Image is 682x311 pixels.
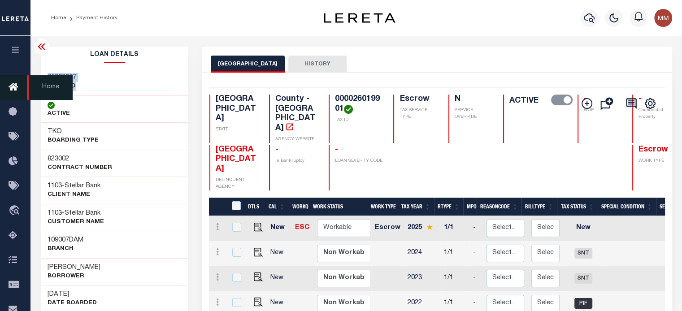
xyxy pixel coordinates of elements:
h3: [PERSON_NAME] [48,263,100,272]
h3: [DATE] [48,290,97,299]
p: STATE [216,126,258,133]
td: - [469,216,483,241]
a: ESC [295,225,309,231]
h2: Loan Details [41,47,189,63]
td: 2025 [404,216,440,241]
p: DELINQUENT AGENCY [216,177,258,190]
img: logo-dark.svg [324,13,395,23]
th: &nbsp; [226,198,244,216]
h3: 823002 [48,155,112,164]
a: Home [51,15,66,21]
p: Branch [48,245,83,254]
span: - [275,146,278,154]
th: Special Condition: activate to sort column ascending [598,198,656,216]
label: ACTIVE [509,95,539,107]
h4: County - [GEOGRAPHIC_DATA] [275,95,318,133]
p: ACTIVE [48,109,70,118]
span: PIF [574,298,592,309]
td: - [469,266,483,291]
li: Payment History [66,14,117,22]
p: SERVICE OVERRIDE [455,107,492,121]
span: - [335,146,338,154]
td: New [267,241,291,266]
span: Home [27,75,73,100]
button: [GEOGRAPHIC_DATA] [211,56,285,73]
p: TAX SERVICE TYPE [400,107,437,121]
h3: - [48,181,101,190]
h4: [GEOGRAPHIC_DATA] [216,95,258,124]
p: CUSTOMER Name [48,218,104,227]
h4: N [455,95,492,104]
h3: - [48,209,104,218]
th: ReasonCode: activate to sort column ascending [477,198,521,216]
th: RType: activate to sort column ascending [434,198,463,216]
h3: 109007DAM [48,236,83,245]
img: svg+xml;base64,PHN2ZyB4bWxucz0iaHR0cDovL3d3dy53My5vcmcvMjAwMC9zdmciIHBvaW50ZXItZXZlbnRzPSJub25lIi... [654,9,672,27]
th: CAL: activate to sort column ascending [265,198,289,216]
span: 1103 [48,182,62,189]
th: BillType: activate to sort column ascending [521,198,557,216]
td: New [563,216,604,241]
p: Borrower [48,272,100,281]
th: Work Type [367,198,398,216]
th: DTLS [244,198,265,216]
td: 1/1 [440,216,469,241]
span: Stellar Bank [65,182,101,189]
p: DATE BOARDED [48,299,97,308]
span: SNT [574,248,592,259]
th: &nbsp;&nbsp;&nbsp;&nbsp;&nbsp;&nbsp;&nbsp;&nbsp;&nbsp;&nbsp; [209,198,226,216]
td: 1/1 [440,241,469,266]
th: Work Status [309,198,370,216]
td: 2024 [404,241,440,266]
th: Tax Year: activate to sort column ascending [398,198,434,216]
h4: Escrow [400,95,437,104]
th: Tax Status: activate to sort column ascending [557,198,598,216]
td: 2023 [404,266,440,291]
p: AGENCY WEBSITE [275,136,318,143]
td: New [267,266,291,291]
h3: TKO [48,127,99,136]
span: Stellar Bank [65,210,101,216]
p: In Bankruptcy [275,158,318,164]
span: SNT [574,273,592,284]
p: LOAN SEVERITY CODE [335,158,382,164]
td: New [267,216,291,241]
p: Contract Number [48,164,112,173]
p: TAX ID [335,117,382,124]
p: CLIENT Name [48,190,101,199]
h4: 000026019901 [335,95,382,114]
p: BOARDING TYPE [48,136,99,145]
span: 1103 [48,210,62,216]
img: Star.svg [426,224,433,230]
i: travel_explore [9,205,23,217]
span: [GEOGRAPHIC_DATA] [216,146,256,173]
h3: 75009997 [48,73,76,82]
td: Escrow [371,216,404,241]
th: WorkQ [289,198,309,216]
button: HISTORY [288,56,347,73]
td: 1/1 [440,266,469,291]
td: - [469,241,483,266]
th: MPO [463,198,477,216]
